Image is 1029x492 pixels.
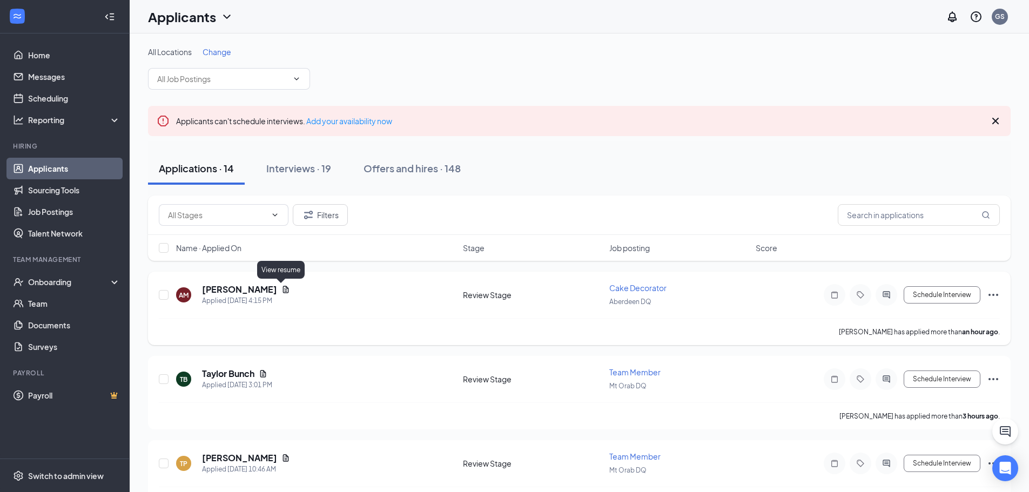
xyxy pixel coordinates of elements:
svg: Tag [854,459,867,468]
a: Surveys [28,336,120,358]
svg: UserCheck [13,277,24,287]
svg: Error [157,114,170,127]
div: AM [179,291,189,300]
svg: Settings [13,470,24,481]
p: [PERSON_NAME] has applied more than . [839,412,1000,421]
svg: Note [828,291,841,299]
div: Offers and hires · 148 [364,161,461,175]
svg: QuestionInfo [970,10,983,23]
input: All Job Postings [157,73,288,85]
h5: Taylor Bunch [202,368,254,380]
button: Schedule Interview [904,455,980,472]
a: Talent Network [28,223,120,244]
svg: MagnifyingGlass [981,211,990,219]
svg: Document [259,369,267,378]
svg: Tag [854,375,867,383]
svg: Filter [302,208,315,221]
div: Payroll [13,368,118,378]
a: Messages [28,66,120,87]
div: Review Stage [463,289,603,300]
a: Team [28,293,120,314]
span: Job posting [609,242,650,253]
div: Open Intercom Messenger [992,455,1018,481]
a: Scheduling [28,87,120,109]
svg: ChevronDown [220,10,233,23]
div: Applied [DATE] 10:46 AM [202,464,290,475]
div: Switch to admin view [28,470,104,481]
input: All Stages [168,209,266,221]
span: Aberdeen DQ [609,298,651,306]
svg: Document [281,285,290,294]
a: Applicants [28,158,120,179]
a: PayrollCrown [28,385,120,406]
div: Hiring [13,141,118,151]
div: Team Management [13,255,118,264]
div: TB [180,375,187,384]
button: Schedule Interview [904,370,980,388]
svg: ActiveChat [880,291,893,299]
div: View resume [257,261,305,279]
h5: [PERSON_NAME] [202,452,277,464]
svg: ActiveChat [880,459,893,468]
svg: Ellipses [987,373,1000,386]
span: Mt Orab DQ [609,382,647,390]
svg: ActiveChat [880,375,893,383]
div: TP [180,459,187,468]
span: Team Member [609,451,661,461]
span: Change [203,47,231,57]
div: Review Stage [463,374,603,385]
span: Mt Orab DQ [609,466,647,474]
span: Team Member [609,367,661,377]
h5: [PERSON_NAME] [202,284,277,295]
svg: Note [828,375,841,383]
svg: Analysis [13,114,24,125]
div: Applied [DATE] 3:01 PM [202,380,272,390]
button: Filter Filters [293,204,348,226]
button: Schedule Interview [904,286,980,304]
div: Review Stage [463,458,603,469]
svg: Ellipses [987,457,1000,470]
span: Score [756,242,777,253]
span: Stage [463,242,485,253]
a: Add your availability now [306,116,392,126]
svg: Note [828,459,841,468]
a: Documents [28,314,120,336]
svg: ChevronDown [292,75,301,83]
h1: Applicants [148,8,216,26]
b: an hour ago [962,328,998,336]
div: Applied [DATE] 4:15 PM [202,295,290,306]
span: All Locations [148,47,192,57]
a: Home [28,44,120,66]
button: ChatActive [992,419,1018,444]
svg: Cross [989,114,1002,127]
svg: Ellipses [987,288,1000,301]
a: Job Postings [28,201,120,223]
span: Cake Decorator [609,283,667,293]
div: Reporting [28,114,121,125]
svg: ChevronDown [271,211,279,219]
svg: Notifications [946,10,959,23]
svg: Tag [854,291,867,299]
div: Applications · 14 [159,161,234,175]
div: GS [995,12,1005,21]
svg: WorkstreamLogo [12,11,23,22]
span: Applicants can't schedule interviews. [176,116,392,126]
svg: ChatActive [999,425,1012,438]
input: Search in applications [838,204,1000,226]
div: Interviews · 19 [266,161,331,175]
svg: Document [281,454,290,462]
svg: Collapse [104,11,115,22]
b: 3 hours ago [963,412,998,420]
a: Sourcing Tools [28,179,120,201]
div: Onboarding [28,277,111,287]
span: Name · Applied On [176,242,241,253]
p: [PERSON_NAME] has applied more than . [839,327,1000,336]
